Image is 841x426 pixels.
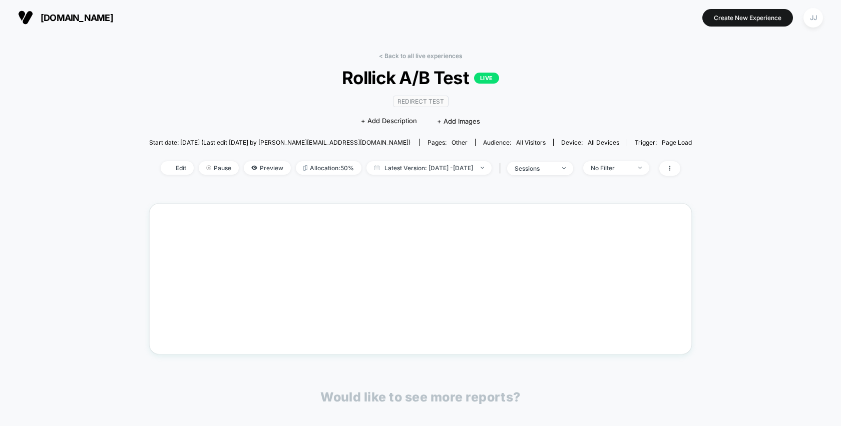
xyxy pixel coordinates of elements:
div: Pages: [428,139,468,146]
span: Pause [199,161,239,175]
div: JJ [803,8,823,28]
button: Create New Experience [702,9,793,27]
span: all devices [588,139,619,146]
img: end [562,167,566,169]
span: + Add Images [437,117,480,125]
span: Redirect Test [393,96,449,107]
button: JJ [800,8,826,28]
span: Device: [553,139,627,146]
div: Trigger: [635,139,692,146]
span: other [452,139,468,146]
span: | [497,161,507,176]
span: All Visitors [516,139,546,146]
span: Latest Version: [DATE] - [DATE] [366,161,492,175]
img: rebalance [303,165,307,171]
p: LIVE [474,73,499,84]
span: [DOMAIN_NAME] [41,13,113,23]
span: Page Load [662,139,692,146]
span: Edit [161,161,194,175]
p: Would like to see more reports? [320,389,521,404]
div: Audience: [483,139,546,146]
div: No Filter [591,164,631,172]
button: [DOMAIN_NAME] [15,10,116,26]
span: Rollick A/B Test [176,67,664,88]
span: + Add Description [361,116,417,126]
div: sessions [515,165,555,172]
span: Allocation: 50% [296,161,361,175]
a: < Back to all live experiences [379,52,462,60]
img: calendar [374,165,379,170]
img: end [638,167,642,169]
span: Start date: [DATE] (Last edit [DATE] by [PERSON_NAME][EMAIL_ADDRESS][DOMAIN_NAME]) [149,139,410,146]
img: end [206,165,211,170]
img: Visually logo [18,10,33,25]
span: Preview [244,161,291,175]
img: end [481,167,484,169]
